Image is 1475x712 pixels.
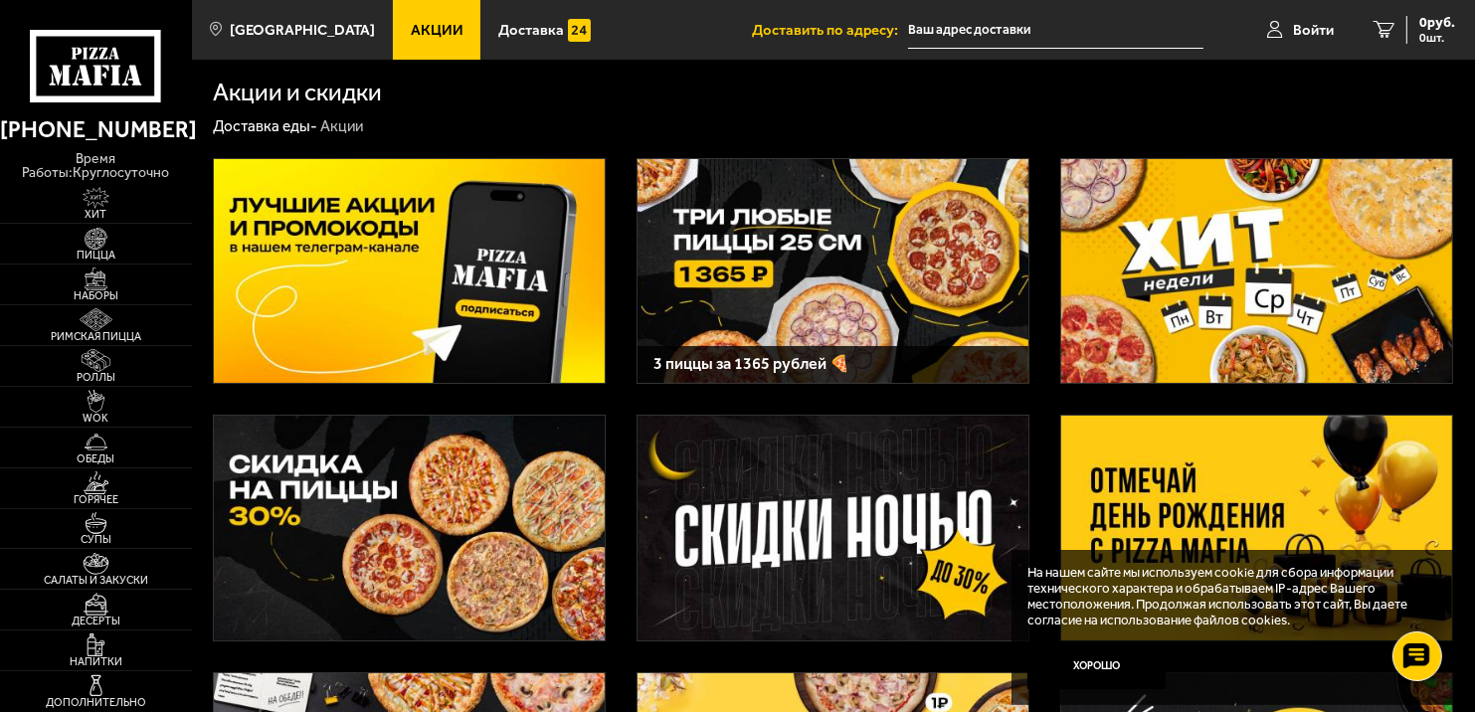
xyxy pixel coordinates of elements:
[213,117,317,135] a: Доставка еды-
[213,81,382,105] h1: Акции и скидки
[411,23,463,38] span: Акции
[1419,32,1455,44] span: 0 шт.
[230,23,375,38] span: [GEOGRAPHIC_DATA]
[653,356,1014,372] h3: 3 пиццы за 1365 рублей 🍕
[908,12,1203,49] input: Ваш адрес доставки
[1027,643,1166,689] button: Хорошо
[752,23,908,38] span: Доставить по адресу:
[1293,23,1334,38] span: Войти
[568,19,591,42] img: 15daf4d41897b9f0e9f617042186c801.svg
[320,116,363,136] div: Акции
[1419,16,1455,30] span: 0 руб.
[637,158,1029,385] a: 3 пиццы за 1365 рублей 🍕
[1027,565,1427,628] p: На нашем сайте мы используем cookie для сбора информации технического характера и обрабатываем IP...
[498,23,564,38] span: Доставка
